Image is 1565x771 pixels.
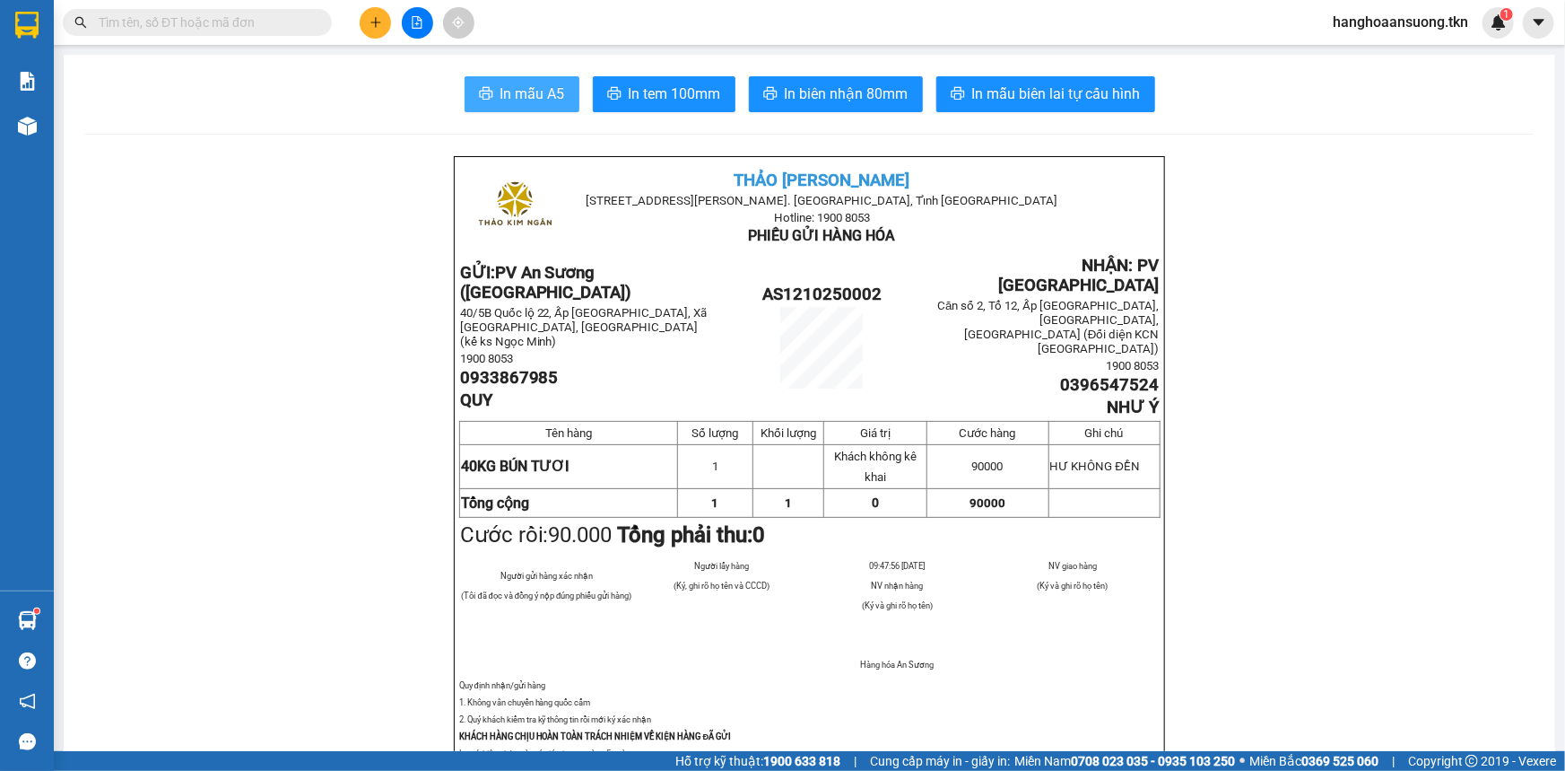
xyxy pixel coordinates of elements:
span: NHẬN: PV [GEOGRAPHIC_DATA] [999,256,1160,295]
span: 40/5B Quốc lộ 22, Ấp [GEOGRAPHIC_DATA], Xã [GEOGRAPHIC_DATA], [GEOGRAPHIC_DATA] (kế ks Ngọc Minh) [460,306,708,348]
span: Miền Bắc [1249,751,1378,771]
span: Khối lượng [761,426,816,440]
span: 1900 8053 [460,352,513,365]
span: plus [370,16,382,29]
span: AS1210250002 [762,285,882,304]
strong: Tổng cộng [461,495,529,512]
span: printer [607,86,622,103]
span: Cung cấp máy in - giấy in: [870,751,1010,771]
img: logo.jpg [22,22,112,112]
img: icon-new-feature [1491,14,1507,31]
span: 1. Không vân chuyển hàng quốc cấm [459,697,591,707]
span: search [74,16,87,29]
span: THẢO [PERSON_NAME] [735,171,910,190]
span: Tên hàng [545,426,592,440]
strong: 1900 633 818 [763,754,840,768]
span: Giá trị [860,426,891,440]
span: printer [951,86,965,103]
strong: 0708 023 035 - 0935 103 250 [1071,754,1235,768]
span: Hàng hóa An Sương [860,660,934,670]
span: | [1392,751,1395,771]
span: (Ký, ghi rõ họ tên và CCCD) [674,581,769,591]
span: Người gửi hàng xác nhận [500,571,593,581]
span: NHƯ Ý [1108,398,1160,417]
span: Hỗ trợ kỹ thuật: [675,751,840,771]
span: PV An Sương ([GEOGRAPHIC_DATA]) [460,263,632,302]
span: (Tôi đã đọc và đồng ý nộp đúng phiếu gửi hàng) [462,591,632,600]
img: logo-vxr [15,12,39,39]
strong: Tổng phải thu: [618,522,766,548]
span: 90000 [969,496,1005,510]
span: question-circle [19,653,36,670]
span: Cước rồi: [460,522,766,548]
span: notification [19,693,36,710]
sup: 1 [1500,8,1513,21]
span: message [19,733,36,750]
span: NV nhận hàng [871,581,923,591]
span: HƯ KHÔNG ĐỀN [1050,460,1141,473]
li: Hotline: 1900 8153 [168,66,750,89]
button: caret-down [1523,7,1554,39]
span: ⚪️ [1239,758,1245,765]
button: printerIn biên nhận 80mm [749,76,923,112]
span: In biên nhận 80mm [785,83,909,105]
span: In tem 100mm [629,83,721,105]
span: 90.000 [549,522,613,548]
span: printer [479,86,493,103]
span: Cước hàng [960,426,1016,440]
img: warehouse-icon [18,117,37,136]
button: file-add [402,7,433,39]
span: 1 [711,496,718,510]
span: Khách không kê khai [834,450,917,484]
img: logo [470,162,559,251]
span: 40KG BÚN TƯƠI [461,458,570,475]
span: 1 [785,496,792,510]
button: plus [360,7,391,39]
span: Ghi chú [1085,426,1124,440]
span: Hotline: 1900 8053 [774,211,870,224]
span: copyright [1465,755,1478,767]
span: 09:47:56 [DATE] [869,561,925,571]
span: PHIẾU GỬI HÀNG HÓA [749,227,896,244]
li: [STREET_ADDRESS][PERSON_NAME]. [GEOGRAPHIC_DATA], Tỉnh [GEOGRAPHIC_DATA] [168,44,750,66]
img: warehouse-icon [18,611,37,630]
img: solution-icon [18,72,37,91]
span: 0 [872,495,879,510]
span: 1900 8053 [1107,359,1160,372]
span: 1 [712,460,718,473]
span: NV giao hàng [1048,561,1097,571]
span: 0396547524 [1061,375,1160,395]
span: hanghoaansuong.tkn [1318,11,1482,33]
span: In mẫu biên lai tự cấu hình [972,83,1141,105]
span: Quy định nhận/gửi hàng [459,680,545,690]
sup: 1 [34,609,39,614]
strong: GỬI: [460,263,632,302]
button: printerIn tem 100mm [593,76,735,112]
span: Lưu ý: biên nhận này có giá trị trong vòng 5 ngày [459,749,630,758]
span: 0933867985 [460,368,559,388]
span: 1 [1503,8,1509,21]
span: 0 [753,522,766,548]
span: 2. Quý khách kiểm tra kỹ thông tin rồi mới ký xác nhận [459,714,652,724]
span: printer [763,86,778,103]
b: GỬI : PV An Sương ([GEOGRAPHIC_DATA]) [22,130,285,190]
span: 90000 [972,460,1004,473]
span: Số lượng [691,426,738,440]
strong: 0369 525 060 [1301,754,1378,768]
span: | [854,751,856,771]
button: aim [443,7,474,39]
span: In mẫu A5 [500,83,565,105]
span: Miền Nam [1014,751,1235,771]
span: Căn số 2, Tổ 12, Ấp [GEOGRAPHIC_DATA], [GEOGRAPHIC_DATA], [GEOGRAPHIC_DATA] (Đối diện KCN [GEOG... [937,299,1159,355]
span: Người lấy hàng [694,561,749,571]
button: printerIn mẫu biên lai tự cấu hình [936,76,1155,112]
strong: KHÁCH HÀNG CHỊU HOÀN TOÀN TRÁCH NHIỆM VỀ KIỆN HÀNG ĐÃ GỬI [459,732,732,741]
span: file-add [411,16,423,29]
button: printerIn mẫu A5 [465,76,579,112]
span: QUY [460,390,492,410]
input: Tìm tên, số ĐT hoặc mã đơn [99,13,310,32]
span: (Ký và ghi rõ họ tên) [1037,581,1108,591]
span: aim [452,16,465,29]
span: (Ký và ghi rõ họ tên) [862,600,933,610]
span: caret-down [1531,14,1547,31]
